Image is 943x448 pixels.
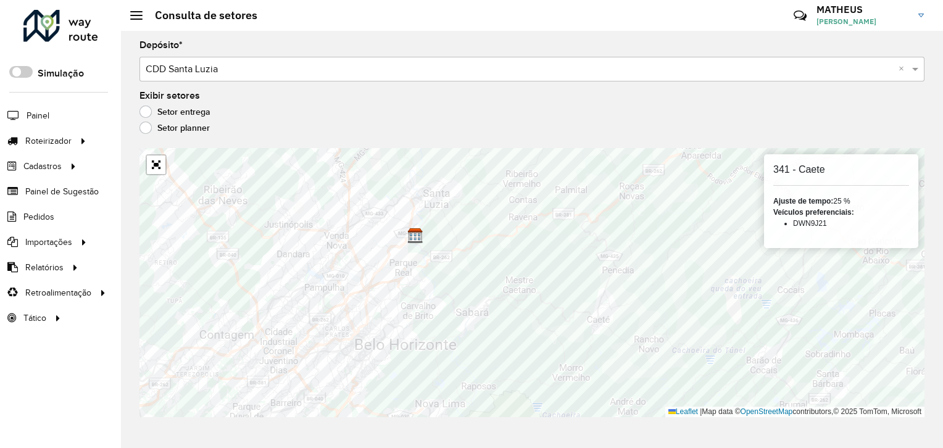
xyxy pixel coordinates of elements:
[787,2,813,29] a: Contato Rápido
[665,407,924,417] div: Map data © contributors,© 2025 TomTom, Microsoft
[38,66,84,81] label: Simulação
[899,62,909,77] span: Clear all
[816,4,909,15] h3: MATHEUS
[25,236,72,249] span: Importações
[773,208,854,217] strong: Veículos preferenciais:
[793,218,909,229] li: DWN9J21
[27,109,49,122] span: Painel
[700,407,702,416] span: |
[25,135,72,147] span: Roteirizador
[139,88,200,103] label: Exibir setores
[773,197,833,205] strong: Ajuste de tempo:
[773,196,909,207] div: 25 %
[23,312,46,325] span: Tático
[773,164,909,175] h6: 341 - Caete
[668,407,698,416] a: Leaflet
[139,122,210,134] label: Setor planner
[25,185,99,198] span: Painel de Sugestão
[143,9,257,22] h2: Consulta de setores
[147,156,165,174] a: Abrir mapa em tela cheia
[25,286,91,299] span: Retroalimentação
[741,407,793,416] a: OpenStreetMap
[816,16,909,27] span: [PERSON_NAME]
[25,261,64,274] span: Relatórios
[23,160,62,173] span: Cadastros
[139,38,183,52] label: Depósito
[139,106,210,118] label: Setor entrega
[23,210,54,223] span: Pedidos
